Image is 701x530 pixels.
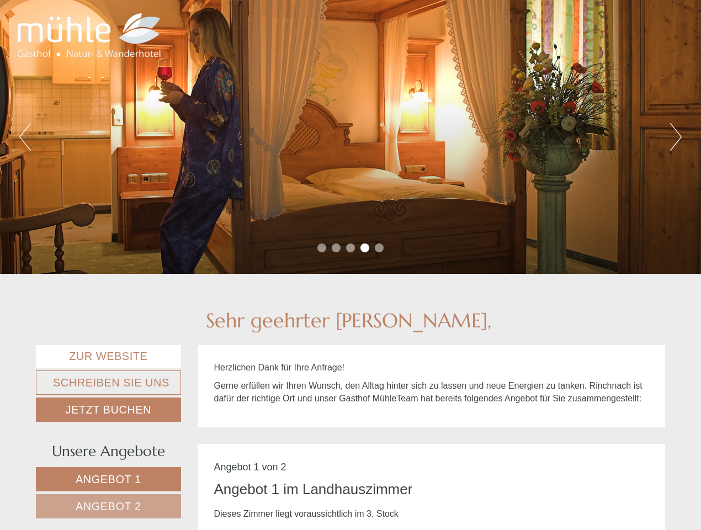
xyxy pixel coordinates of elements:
[76,473,141,485] span: Angebot 1
[670,123,682,151] button: Next
[214,479,413,500] div: Angebot 1 im Landhauszimmer
[36,345,181,368] a: Zur Website
[396,394,641,403] span: Team hat bereits folgendes Angebot für Sie zusammengestellt:
[206,310,491,332] h1: Sehr geehrter [PERSON_NAME],
[214,380,649,405] p: Gasthof Mühle
[214,381,642,403] span: Gerne erfüllen wir Ihren Wunsch, den Alltag hinter sich zu lassen und neue Energien zu tanken. Ri...
[19,123,31,151] button: Previous
[36,397,181,422] a: Jetzt buchen
[214,508,649,521] p: Dieses Zimmer liegt voraussichtlich im 3. Stock
[76,500,141,512] span: Angebot 2
[36,441,181,462] div: Unsere Angebote
[214,363,345,372] span: Herzlichen Dank für Ihre Anfrage!
[36,370,181,395] a: Schreiben Sie uns
[214,462,286,473] span: Angebot 1 von 2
